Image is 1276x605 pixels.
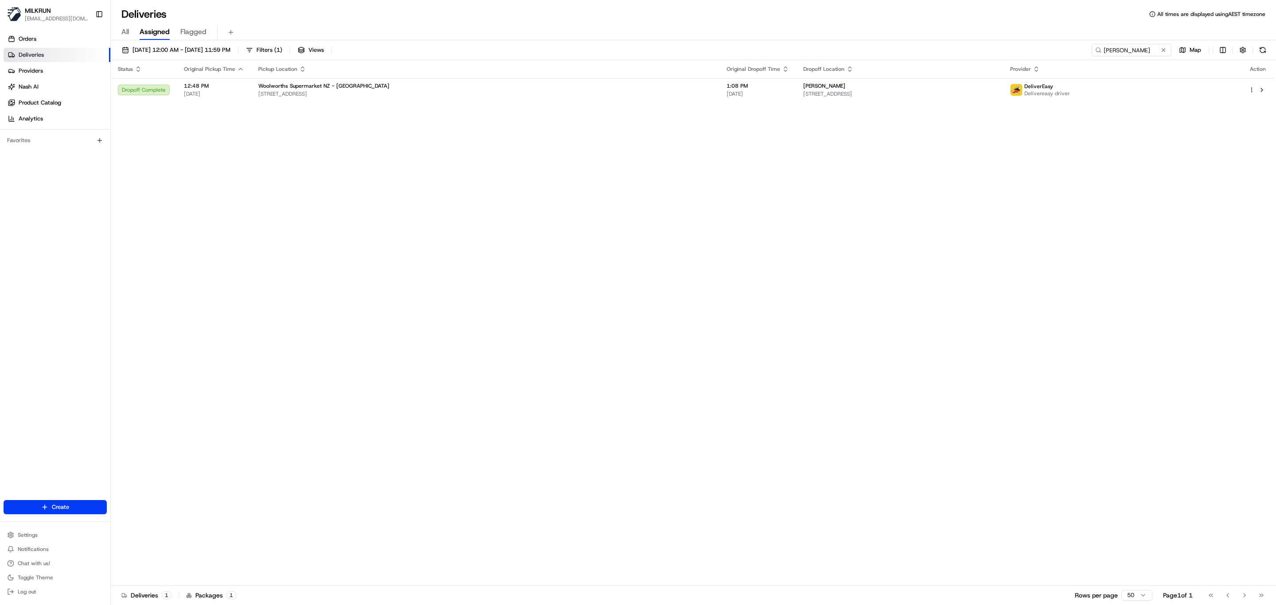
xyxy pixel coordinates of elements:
span: Filters [257,46,282,54]
a: Providers [4,64,110,78]
button: Views [294,44,328,56]
span: [PERSON_NAME] [803,82,845,89]
button: Notifications [4,543,107,555]
p: Rows per page [1075,591,1118,600]
span: [STREET_ADDRESS] [258,90,712,97]
span: Analytics [19,115,43,123]
button: Create [4,500,107,514]
span: Views [308,46,324,54]
span: Original Dropoff Time [727,66,780,73]
button: Toggle Theme [4,571,107,584]
span: Deliveries [19,51,44,59]
span: Toggle Theme [18,574,53,581]
a: Nash AI [4,80,110,94]
img: MILKRUN [7,7,21,21]
button: [EMAIL_ADDRESS][DOMAIN_NAME] [25,15,88,22]
button: Map [1175,44,1205,56]
span: Status [118,66,133,73]
span: [DATE] [184,90,244,97]
span: Woolworths Supermarket NZ - [GEOGRAPHIC_DATA] [258,82,389,89]
span: Dropoff Location [803,66,844,73]
a: Deliveries [4,48,110,62]
span: ( 1 ) [274,46,282,54]
div: Action [1249,66,1267,73]
span: Flagged [180,27,206,37]
span: Assigned [140,27,170,37]
button: Settings [4,529,107,541]
h1: Deliveries [121,7,167,21]
div: Page 1 of 1 [1163,591,1193,600]
span: Delivereasy driver [1024,90,1070,97]
span: All times are displayed using AEST timezone [1157,11,1265,18]
span: Original Pickup Time [184,66,235,73]
span: DeliverEasy [1024,83,1053,90]
span: Notifications [18,546,49,553]
a: Product Catalog [4,96,110,110]
button: Chat with us! [4,557,107,570]
span: 12:48 PM [184,82,244,89]
button: Refresh [1257,44,1269,56]
input: Type to search [1092,44,1171,56]
span: Providers [19,67,43,75]
span: Log out [18,588,36,595]
span: Map [1190,46,1201,54]
div: 1 [226,591,236,599]
a: Orders [4,32,110,46]
img: delivereasy_logo.png [1011,84,1022,96]
div: 1 [162,591,171,599]
span: Orders [19,35,36,43]
span: Settings [18,531,38,539]
span: [DATE] 12:00 AM - [DATE] 11:59 PM [132,46,230,54]
button: MILKRUN [25,6,51,15]
button: Filters(1) [242,44,286,56]
a: Analytics [4,112,110,126]
div: Favorites [4,133,107,147]
span: Product Catalog [19,99,61,107]
button: MILKRUNMILKRUN[EMAIL_ADDRESS][DOMAIN_NAME] [4,4,92,25]
span: Create [52,503,69,511]
span: Nash AI [19,83,39,91]
div: Packages [186,591,236,600]
span: Provider [1010,66,1031,73]
button: [DATE] 12:00 AM - [DATE] 11:59 PM [118,44,234,56]
span: [DATE] [727,90,789,97]
span: All [121,27,129,37]
span: Pickup Location [258,66,297,73]
span: 1:08 PM [727,82,789,89]
div: Deliveries [121,591,171,600]
span: Chat with us! [18,560,50,567]
button: Log out [4,586,107,598]
span: [STREET_ADDRESS] [803,90,996,97]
